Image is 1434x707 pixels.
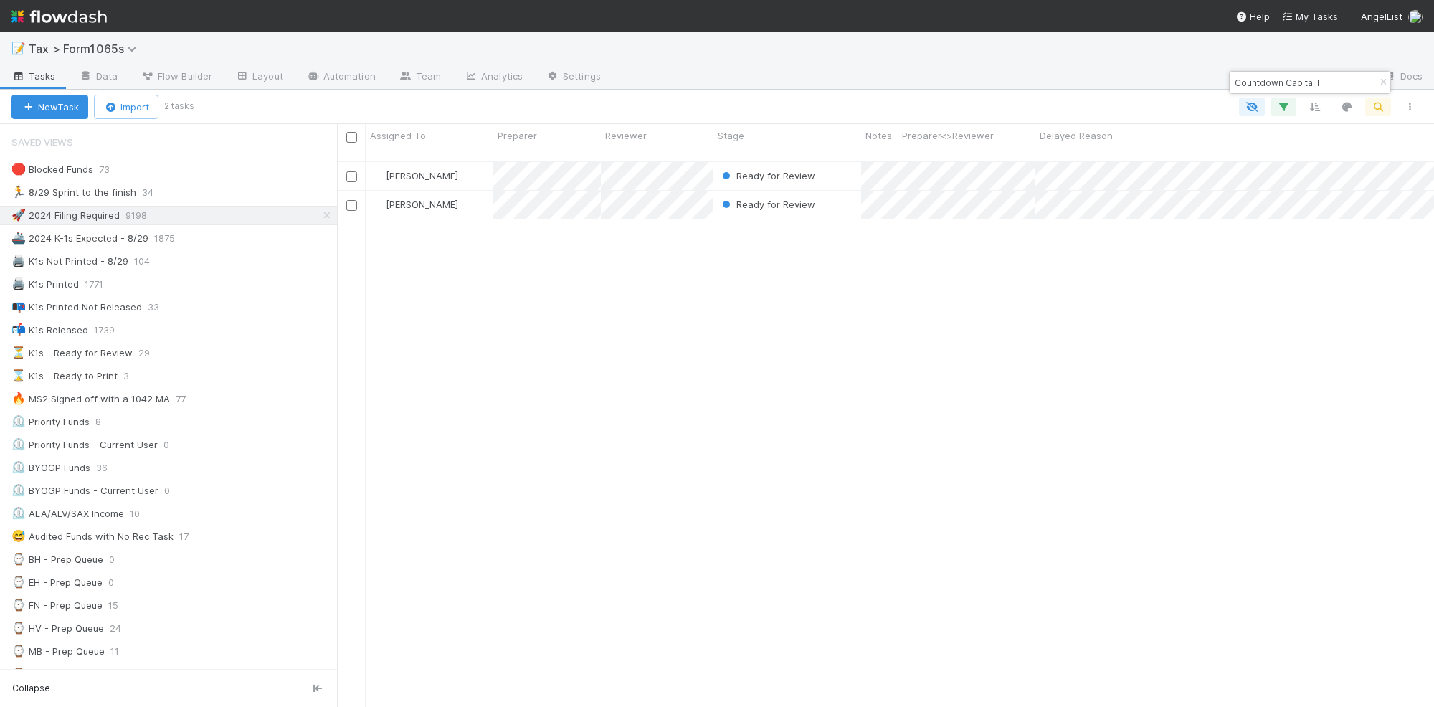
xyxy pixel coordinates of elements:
[11,207,120,224] div: 2024 Filing Required
[12,682,50,695] span: Collapse
[11,344,133,362] div: K1s - Ready for Review
[11,461,26,473] span: ⏲️
[99,161,124,179] span: 73
[11,275,79,293] div: K1s Printed
[141,69,212,83] span: Flow Builder
[11,300,26,313] span: 📭
[11,645,26,657] span: ⌚
[605,128,647,143] span: Reviewer
[11,642,105,660] div: MB - Prep Queue
[179,528,203,546] span: 17
[11,209,26,221] span: 🚀
[11,69,56,83] span: Tasks
[11,321,88,339] div: K1s Released
[109,551,129,569] span: 0
[11,128,73,156] span: Saved Views
[295,66,387,89] a: Automation
[125,207,161,224] span: 9198
[1361,11,1402,22] span: AngelList
[11,232,26,244] span: 🚢
[108,597,133,615] span: 15
[110,642,133,660] span: 11
[11,528,174,546] div: Audited Funds with No Rec Task
[736,170,815,181] span: Ready for Review
[11,484,26,496] span: ⏲️
[1372,66,1434,89] a: Docs
[11,459,90,477] div: BYOGP Funds
[11,229,148,247] div: 2024 K-1s Expected - 8/29
[346,132,357,143] input: Toggle All Rows Selected
[11,95,88,119] button: NewTask
[108,574,128,592] span: 0
[130,505,154,523] span: 10
[1408,10,1423,24] img: avatar_45ea4894-10ca-450f-982d-dabe3bd75b0b.png
[11,4,107,29] img: logo-inverted-e16ddd16eac7371096b0.svg
[11,622,26,634] span: ⌚
[386,170,458,181] span: [PERSON_NAME]
[11,255,26,267] span: 🖨️
[865,128,994,143] span: Notes - Preparer<>Reviewer
[11,620,104,637] div: HV - Prep Queue
[11,597,103,615] div: FN - Prep Queue
[1281,11,1338,22] span: My Tasks
[164,482,184,500] span: 0
[11,553,26,565] span: ⌚
[387,66,452,89] a: Team
[11,163,26,175] span: 🛑
[11,277,26,290] span: 🖨️
[11,530,26,542] span: 😅
[1040,128,1113,143] span: Delayed Reason
[736,199,815,210] span: Ready for Review
[11,186,26,198] span: 🏃
[11,184,136,201] div: 8/29 Sprint to the finish
[11,369,26,381] span: ⌛
[67,66,129,89] a: Data
[534,66,612,89] a: Settings
[11,346,26,359] span: ⏳
[11,482,158,500] div: BYOGP Funds - Current User
[11,505,124,523] div: ALA/ALV/SAX Income
[11,367,118,385] div: K1s - Ready to Print
[11,392,26,404] span: 🔥
[94,321,129,339] span: 1739
[11,551,103,569] div: BH - Prep Queue
[718,128,744,143] span: Stage
[163,436,184,454] span: 0
[164,100,194,113] small: 2 tasks
[142,184,168,201] span: 34
[1235,9,1270,24] div: Help
[346,200,357,211] input: Toggle Row Selected
[11,599,26,611] span: ⌚
[498,128,537,143] span: Preparer
[386,199,458,210] span: [PERSON_NAME]
[113,665,137,683] span: 51
[134,252,164,270] span: 104
[224,66,295,89] a: Layout
[11,161,93,179] div: Blocked Funds
[452,66,534,89] a: Analytics
[11,668,26,680] span: ⌚
[1232,74,1375,91] input: Search...
[11,323,26,336] span: 📬
[11,576,26,588] span: ⌚
[11,574,103,592] div: EH - Prep Queue
[154,229,189,247] span: 1875
[372,170,384,181] img: avatar_d45d11ee-0024-4901-936f-9df0a9cc3b4e.png
[29,42,144,56] span: Tax > Form1065s
[11,438,26,450] span: ⏲️
[370,128,426,143] span: Assigned To
[110,620,136,637] span: 24
[176,390,200,408] span: 77
[138,344,164,362] span: 29
[11,252,128,270] div: K1s Not Printed - 8/29
[94,95,158,119] button: Import
[11,298,142,316] div: K1s Printed Not Released
[11,507,26,519] span: ⏲️
[148,298,174,316] span: 33
[11,415,26,427] span: ⏲️
[96,459,122,477] span: 36
[11,42,26,54] span: 📝
[11,436,158,454] div: Priority Funds - Current User
[11,390,170,408] div: MS2 Signed off with a 1042 MA
[372,199,384,210] img: avatar_66854b90-094e-431f-b713-6ac88429a2b8.png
